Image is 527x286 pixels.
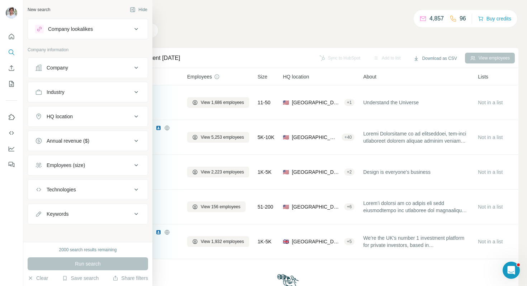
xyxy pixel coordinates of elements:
[28,84,148,101] button: Industry
[201,169,244,175] span: View 2,223 employees
[292,168,341,176] span: [GEOGRAPHIC_DATA], [US_STATE]
[363,130,469,144] span: Loremi Dolorsitame co ad elitseddoei, tem-inci utlaboreet dolorem aliquae adminim veniam quisn ex...
[283,73,309,80] span: HQ location
[6,30,17,43] button: Quick start
[363,73,376,80] span: About
[478,14,511,24] button: Buy credits
[258,238,272,245] span: 1K-5K
[363,234,469,249] span: We’re the UK’s number 1 investment platform for private investors, based in [GEOGRAPHIC_DATA]. Fo...
[478,73,488,80] span: Lists
[344,238,355,245] div: + 5
[28,20,148,38] button: Company lookalikes
[187,73,212,80] span: Employees
[503,262,520,279] iframe: Intercom live chat
[28,157,148,174] button: Employees (size)
[6,111,17,124] button: Use Surfe on LinkedIn
[478,169,503,175] span: Not in a list
[6,142,17,155] button: Dashboard
[363,168,431,176] span: Design is everyone's business
[47,186,76,193] div: Technologies
[342,134,355,140] div: + 40
[6,77,17,90] button: My lists
[292,203,341,210] span: [GEOGRAPHIC_DATA], [US_STATE]
[344,204,355,210] div: + 6
[187,201,246,212] button: View 156 employees
[28,275,48,282] button: Clear
[460,14,466,23] p: 96
[59,247,117,253] div: 2000 search results remaining
[201,134,244,140] span: View 5,253 employees
[28,59,148,76] button: Company
[429,14,444,23] p: 4,857
[408,53,462,64] button: Download as CSV
[47,113,73,120] div: HQ location
[201,238,244,245] span: View 1,932 employees
[478,204,503,210] span: Not in a list
[156,229,161,235] img: LinkedIn logo
[283,99,289,106] span: 🇺🇸
[28,181,148,198] button: Technologies
[47,210,68,218] div: Keywords
[344,99,355,106] div: + 1
[363,99,419,106] span: Understand the Universe
[47,64,68,71] div: Company
[283,238,289,245] span: 🇬🇧
[62,275,99,282] button: Save search
[6,46,17,59] button: Search
[258,99,271,106] span: 11-50
[28,132,148,149] button: Annual revenue ($)
[363,200,469,214] span: Lorem’i dolorsi am co adipis eli sedd eiusmodtempo inc utlaboree dol magnaaliqua en admin! Venia ...
[6,158,17,171] button: Feedback
[292,99,341,106] span: [GEOGRAPHIC_DATA], [US_STATE]
[344,169,355,175] div: + 2
[258,73,267,80] span: Size
[258,168,272,176] span: 1K-5K
[283,168,289,176] span: 🇺🇸
[187,97,249,108] button: View 1,686 employees
[187,236,249,247] button: View 1,932 employees
[283,203,289,210] span: 🇺🇸
[258,203,274,210] span: 51-200
[187,132,249,143] button: View 5,253 employees
[201,99,244,106] span: View 1,686 employees
[6,7,17,19] img: Avatar
[48,25,93,33] div: Company lookalikes
[6,127,17,139] button: Use Surfe API
[292,238,341,245] span: [GEOGRAPHIC_DATA], [GEOGRAPHIC_DATA], City of
[125,4,152,15] button: Hide
[62,9,518,19] h4: Search
[187,167,249,177] button: View 2,223 employees
[292,134,339,141] span: [GEOGRAPHIC_DATA], [US_STATE]
[28,108,148,125] button: HQ location
[478,239,503,244] span: Not in a list
[156,125,161,131] img: LinkedIn logo
[478,100,503,105] span: Not in a list
[28,6,50,13] div: New search
[201,204,241,210] span: View 156 employees
[258,134,275,141] span: 5K-10K
[113,275,148,282] button: Share filters
[28,205,148,223] button: Keywords
[283,134,289,141] span: 🇺🇸
[28,47,148,53] p: Company information
[478,134,503,140] span: Not in a list
[47,89,65,96] div: Industry
[47,137,89,144] div: Annual revenue ($)
[47,162,85,169] div: Employees (size)
[6,62,17,75] button: Enrich CSV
